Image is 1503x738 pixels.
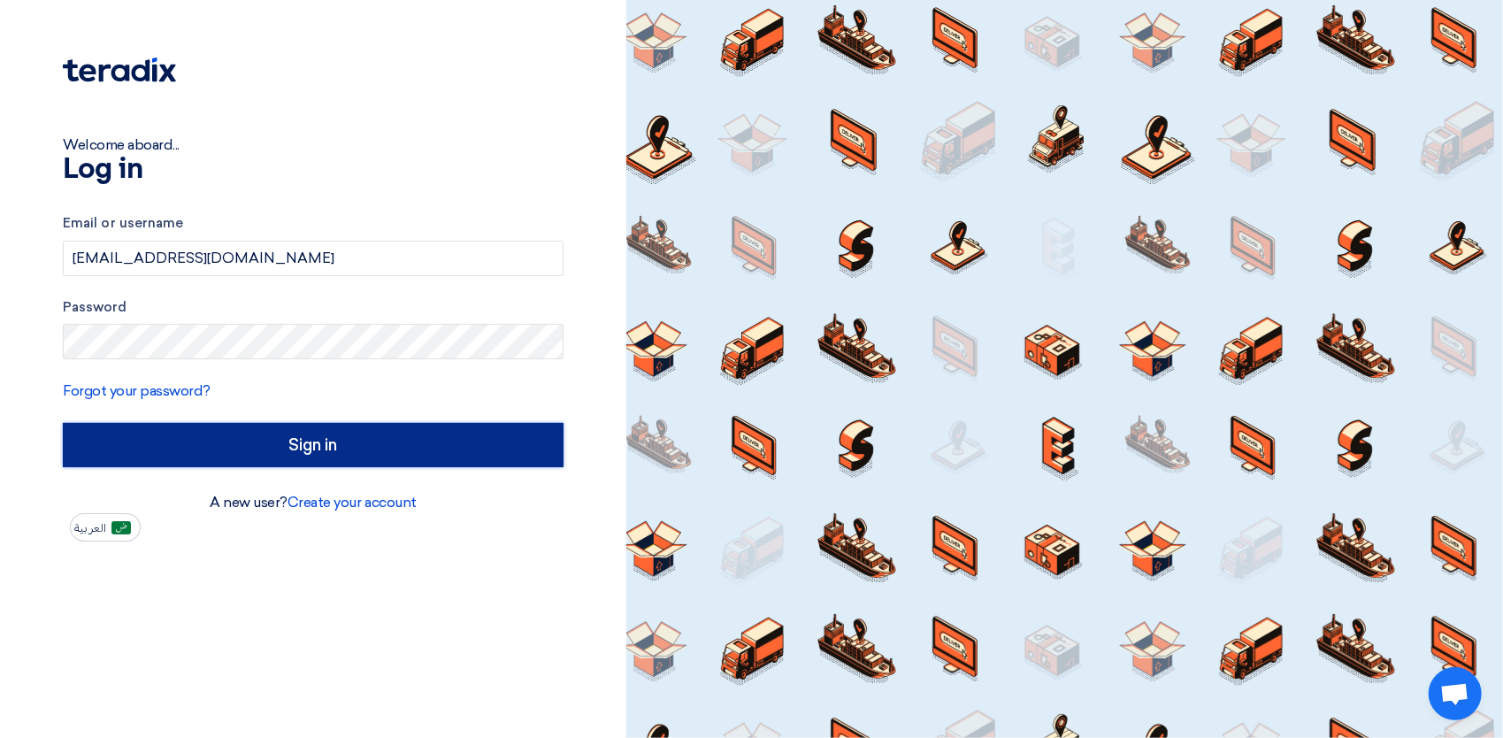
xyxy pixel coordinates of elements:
a: Create your account [288,494,417,511]
input: Sign in [63,423,564,467]
label: Email or username [63,213,564,234]
input: Enter your business email or username [63,241,564,276]
h1: Log in [63,156,564,184]
button: العربية [70,513,141,542]
span: العربية [74,522,106,534]
a: Forgot your password? [63,382,211,399]
font: A new user? [210,494,417,511]
a: Open chat [1429,667,1482,720]
div: Welcome aboard... [63,135,564,156]
img: Teradix logo [63,58,176,82]
img: ar-AR.png [111,521,131,534]
label: Password [63,297,564,318]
